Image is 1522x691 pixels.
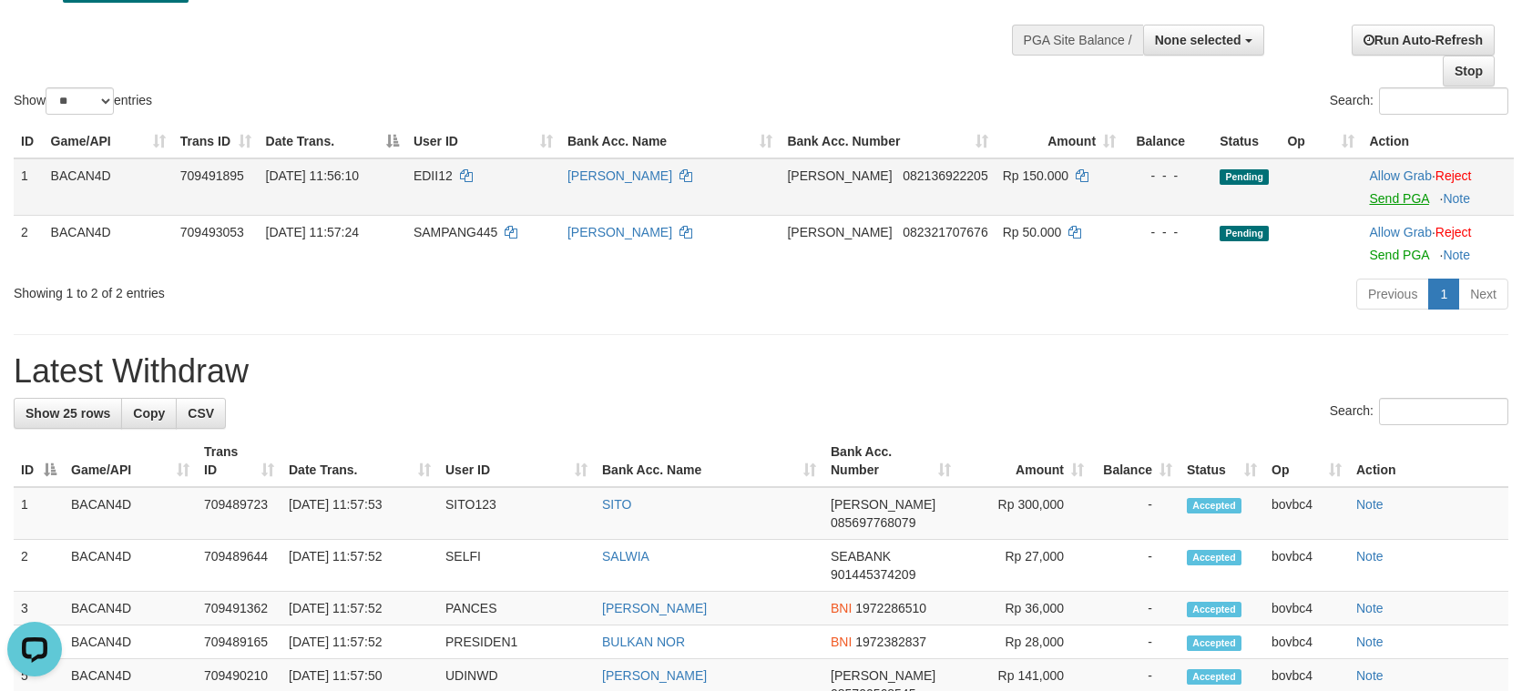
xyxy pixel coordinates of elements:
span: SAMPANG445 [414,225,497,239]
th: Action [1349,435,1508,487]
div: Showing 1 to 2 of 2 entries [14,277,620,302]
span: [PERSON_NAME] [787,225,892,239]
th: Bank Acc. Number: activate to sort column ascending [823,435,958,487]
a: Note [1443,191,1470,206]
span: Copy 901445374209 to clipboard [831,567,915,582]
td: PANCES [438,592,595,625]
a: Note [1356,601,1384,615]
button: Open LiveChat chat widget [7,7,62,62]
td: Rp 27,000 [958,540,1091,592]
span: EDII12 [414,168,453,183]
a: Reject [1435,168,1472,183]
a: Note [1356,668,1384,683]
td: 1 [14,158,44,216]
th: Date Trans.: activate to sort column ascending [281,435,438,487]
td: bovbc4 [1264,540,1349,592]
a: [PERSON_NAME] [602,601,707,615]
span: [DATE] 11:56:10 [266,168,359,183]
span: 709493053 [180,225,244,239]
td: · [1362,158,1514,216]
a: Copy [121,398,177,429]
th: Bank Acc. Name: activate to sort column ascending [560,125,780,158]
span: None selected [1155,33,1241,47]
td: - [1091,625,1180,659]
label: Show entries [14,87,152,115]
a: CSV [176,398,226,429]
td: BACAN4D [44,215,173,271]
th: Op: activate to sort column ascending [1280,125,1362,158]
span: Accepted [1187,669,1241,685]
a: 1 [1428,279,1459,310]
td: 3 [14,592,64,625]
label: Search: [1330,87,1508,115]
th: ID [14,125,44,158]
th: Bank Acc. Name: activate to sort column ascending [595,435,823,487]
span: Copy [133,406,165,421]
a: Reject [1435,225,1472,239]
td: BACAN4D [44,158,173,216]
th: Amount: activate to sort column ascending [958,435,1091,487]
td: SITO123 [438,487,595,540]
div: PGA Site Balance / [1012,25,1143,56]
td: [DATE] 11:57:52 [281,592,438,625]
span: Accepted [1187,602,1241,617]
a: [PERSON_NAME] [567,168,672,183]
select: Showentries [46,87,114,115]
td: [DATE] 11:57:53 [281,487,438,540]
span: CSV [188,406,214,421]
a: Note [1443,248,1470,262]
th: Action [1362,125,1514,158]
td: bovbc4 [1264,625,1349,659]
a: Send PGA [1369,248,1428,262]
td: 709489723 [197,487,281,540]
span: Rp 50.000 [1003,225,1062,239]
th: Balance: activate to sort column ascending [1091,435,1180,487]
span: [PERSON_NAME] [787,168,892,183]
a: Note [1356,635,1384,649]
td: BACAN4D [64,592,197,625]
span: Copy 1972382837 to clipboard [855,635,926,649]
th: Game/API: activate to sort column ascending [44,125,173,158]
td: BACAN4D [64,487,197,540]
a: Note [1356,549,1384,564]
a: Stop [1443,56,1495,86]
a: Run Auto-Refresh [1352,25,1495,56]
td: BACAN4D [64,625,197,659]
a: Previous [1356,279,1429,310]
td: BACAN4D [64,540,197,592]
th: User ID: activate to sort column ascending [406,125,560,158]
th: Game/API: activate to sort column ascending [64,435,197,487]
th: Balance [1123,125,1212,158]
span: Pending [1220,169,1269,185]
span: SEABANK [831,549,891,564]
td: 2 [14,215,44,271]
h1: Latest Withdraw [14,353,1508,390]
td: · [1362,215,1514,271]
td: bovbc4 [1264,592,1349,625]
span: · [1369,225,1435,239]
span: Show 25 rows [26,406,110,421]
td: SELFI [438,540,595,592]
th: User ID: activate to sort column ascending [438,435,595,487]
a: SALWIA [602,549,649,564]
span: BNI [831,635,852,649]
td: [DATE] 11:57:52 [281,625,438,659]
th: ID: activate to sort column descending [14,435,64,487]
span: Pending [1220,226,1269,241]
th: Date Trans.: activate to sort column descending [259,125,406,158]
th: Amount: activate to sort column ascending [996,125,1123,158]
td: 709489165 [197,625,281,659]
span: Rp 150.000 [1003,168,1068,183]
td: 1 [14,487,64,540]
span: BNI [831,601,852,615]
span: · [1369,168,1435,183]
td: 709489644 [197,540,281,592]
th: Trans ID: activate to sort column ascending [197,435,281,487]
td: - [1091,487,1180,540]
a: [PERSON_NAME] [567,225,672,239]
span: Copy 082321707676 to clipboard [903,225,987,239]
td: - [1091,540,1180,592]
th: Status [1212,125,1280,158]
th: Op: activate to sort column ascending [1264,435,1349,487]
div: - - - [1130,223,1205,241]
